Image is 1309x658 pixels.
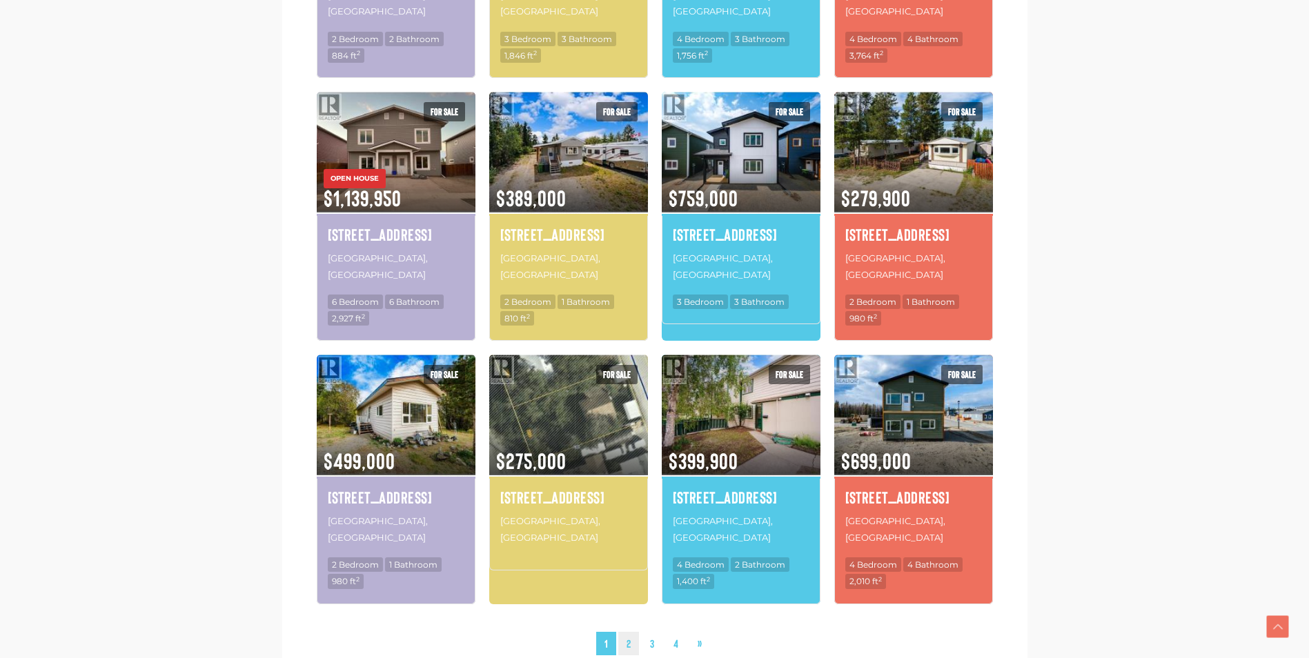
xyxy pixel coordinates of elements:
[328,557,383,572] span: 2 Bedroom
[596,632,616,656] span: 1
[317,352,475,477] img: 2 LUPIN PLACE, Whitehorse, Yukon
[385,557,442,572] span: 1 Bathroom
[500,223,637,246] a: [STREET_ADDRESS]
[317,167,475,212] span: $1,139,950
[328,486,464,509] a: [STREET_ADDRESS]
[689,632,710,656] a: »
[424,102,465,121] span: For sale
[424,365,465,384] span: For sale
[500,32,555,46] span: 3 Bedroom
[328,311,369,326] span: 2,927 ft
[357,49,360,57] sup: 2
[673,574,714,588] span: 1,400 ft
[489,430,648,475] span: $275,000
[356,575,360,583] sup: 2
[834,90,993,214] img: 190-986 RANGE ROAD, Whitehorse, Yukon
[558,32,616,46] span: 3 Bathroom
[834,430,993,475] span: $699,000
[903,295,959,309] span: 1 Bathroom
[845,223,982,246] a: [STREET_ADDRESS]
[500,48,541,63] span: 1,846 ft
[673,295,728,309] span: 3 Bedroom
[328,512,464,547] p: [GEOGRAPHIC_DATA], [GEOGRAPHIC_DATA]
[500,512,637,547] p: [GEOGRAPHIC_DATA], [GEOGRAPHIC_DATA]
[845,32,901,46] span: 4 Bedroom
[596,102,638,121] span: For sale
[769,365,810,384] span: For sale
[324,169,386,188] span: OPEN HOUSE
[328,574,364,588] span: 980 ft
[489,167,648,212] span: $389,000
[730,295,789,309] span: 3 Bathroom
[705,49,708,57] sup: 2
[673,48,712,63] span: 1,756 ft
[941,102,983,121] span: For sale
[328,223,464,246] a: [STREET_ADDRESS]
[500,486,637,509] a: [STREET_ADDRESS]
[845,249,982,284] p: [GEOGRAPHIC_DATA], [GEOGRAPHIC_DATA]
[731,32,789,46] span: 3 Bathroom
[317,90,475,214] img: 47 ELLWOOD STREET, Whitehorse, Yukon
[662,352,820,477] img: 7-100 LEWES BOULEVARD, Whitehorse, Yukon
[500,249,637,284] p: [GEOGRAPHIC_DATA], [GEOGRAPHIC_DATA]
[673,512,809,547] p: [GEOGRAPHIC_DATA], [GEOGRAPHIC_DATA]
[328,295,383,309] span: 6 Bedroom
[845,295,900,309] span: 2 Bedroom
[878,575,882,583] sup: 2
[731,557,789,572] span: 2 Bathroom
[845,557,901,572] span: 4 Bedroom
[362,312,365,320] sup: 2
[665,632,687,656] a: 4
[385,295,444,309] span: 6 Bathroom
[500,311,534,326] span: 810 ft
[317,430,475,475] span: $499,000
[845,48,887,63] span: 3,764 ft
[673,486,809,509] a: [STREET_ADDRESS]
[880,49,883,57] sup: 2
[662,167,820,212] span: $759,000
[328,249,464,284] p: [GEOGRAPHIC_DATA], [GEOGRAPHIC_DATA]
[769,102,810,121] span: For sale
[662,90,820,214] img: 36 WYVERN AVENUE, Whitehorse, Yukon
[845,311,881,326] span: 980 ft
[533,49,537,57] sup: 2
[673,32,729,46] span: 4 Bedroom
[328,32,383,46] span: 2 Bedroom
[845,486,982,509] a: [STREET_ADDRESS]
[834,167,993,212] span: $279,900
[489,352,648,477] img: 7223 7TH AVENUE, Whitehorse, Yukon
[673,223,809,246] a: [STREET_ADDRESS]
[385,32,444,46] span: 2 Bathroom
[618,632,639,656] a: 2
[874,312,877,320] sup: 2
[903,32,963,46] span: 4 Bathroom
[596,365,638,384] span: For sale
[642,632,662,656] a: 3
[834,352,993,477] img: 4 FLORA AVENUE, Whitehorse, Yukon
[500,295,555,309] span: 2 Bedroom
[662,430,820,475] span: $399,900
[558,295,614,309] span: 1 Bathroom
[941,365,983,384] span: For sale
[673,557,729,572] span: 4 Bedroom
[845,512,982,547] p: [GEOGRAPHIC_DATA], [GEOGRAPHIC_DATA]
[526,312,530,320] sup: 2
[707,575,710,583] sup: 2
[673,249,809,284] p: [GEOGRAPHIC_DATA], [GEOGRAPHIC_DATA]
[328,48,364,63] span: 884 ft
[903,557,963,572] span: 4 Bathroom
[845,574,886,588] span: 2,010 ft
[489,90,648,214] img: 19 EAGLE PLACE, Whitehorse, Yukon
